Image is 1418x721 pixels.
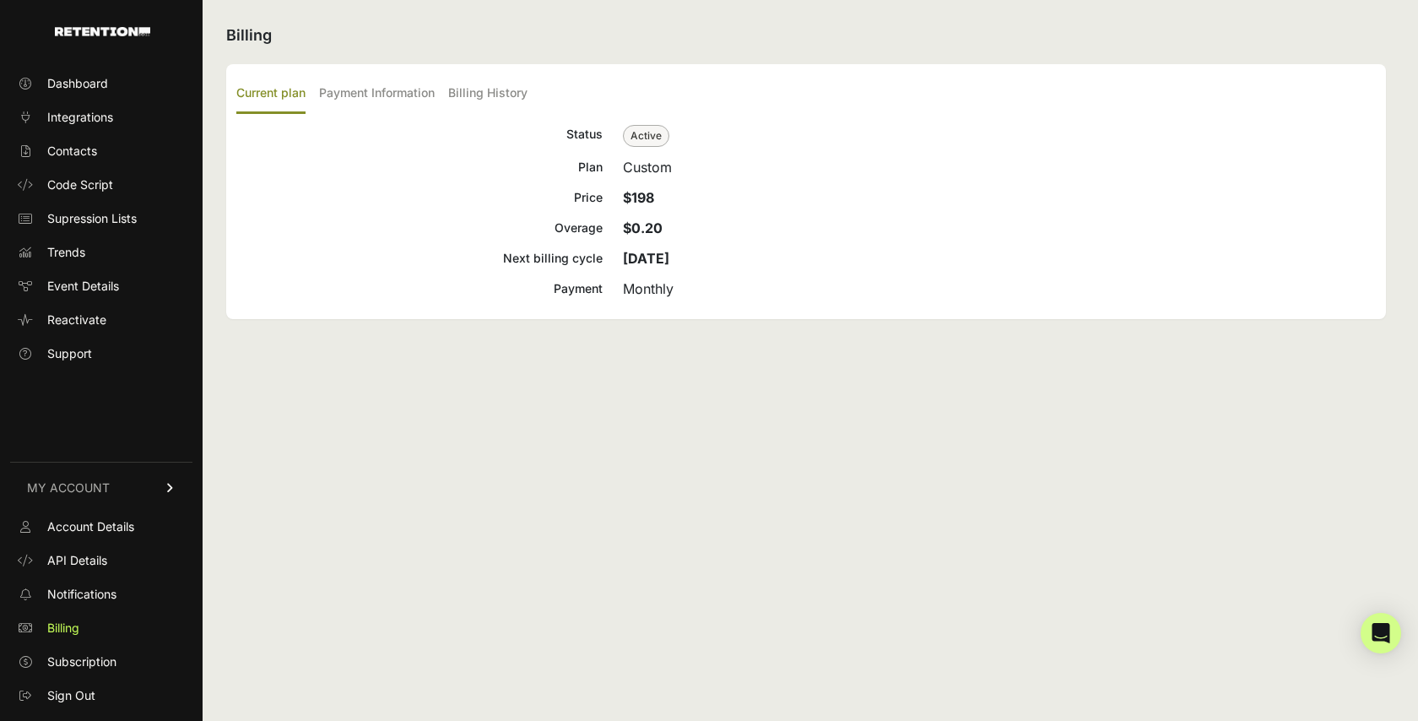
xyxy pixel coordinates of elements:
div: Custom [623,157,1376,177]
span: Account Details [47,518,134,535]
span: Support [47,345,92,362]
span: Trends [47,244,85,261]
a: Reactivate [10,306,192,333]
span: Event Details [47,278,119,295]
a: Dashboard [10,70,192,97]
a: Integrations [10,104,192,131]
a: Trends [10,239,192,266]
label: Payment Information [319,74,435,114]
span: Active [623,125,669,147]
a: API Details [10,547,192,574]
span: Billing [47,620,79,637]
a: Account Details [10,513,192,540]
strong: $198 [623,189,654,206]
a: Event Details [10,273,192,300]
label: Billing History [448,74,528,114]
a: Billing [10,615,192,642]
a: MY ACCOUNT [10,462,192,513]
img: Retention.com [55,27,150,36]
span: Notifications [47,586,116,603]
strong: $0.20 [623,220,663,236]
span: Dashboard [47,75,108,92]
span: Subscription [47,653,116,670]
div: Monthly [623,279,1376,299]
a: Supression Lists [10,205,192,232]
a: Code Script [10,171,192,198]
a: Subscription [10,648,192,675]
span: API Details [47,552,107,569]
span: Code Script [47,176,113,193]
a: Notifications [10,581,192,608]
div: Next billing cycle [236,248,603,268]
div: Payment [236,279,603,299]
a: Sign Out [10,682,192,709]
label: Current plan [236,74,306,114]
a: Support [10,340,192,367]
div: Overage [236,218,603,238]
span: Integrations [47,109,113,126]
div: Plan [236,157,603,177]
span: Supression Lists [47,210,137,227]
div: Open Intercom Messenger [1361,613,1401,653]
h2: Billing [226,24,1386,47]
a: Contacts [10,138,192,165]
div: Price [236,187,603,208]
span: Reactivate [47,312,106,328]
span: MY ACCOUNT [27,480,110,496]
strong: [DATE] [623,250,669,267]
span: Sign Out [47,687,95,704]
span: Contacts [47,143,97,160]
div: Status [236,124,603,147]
